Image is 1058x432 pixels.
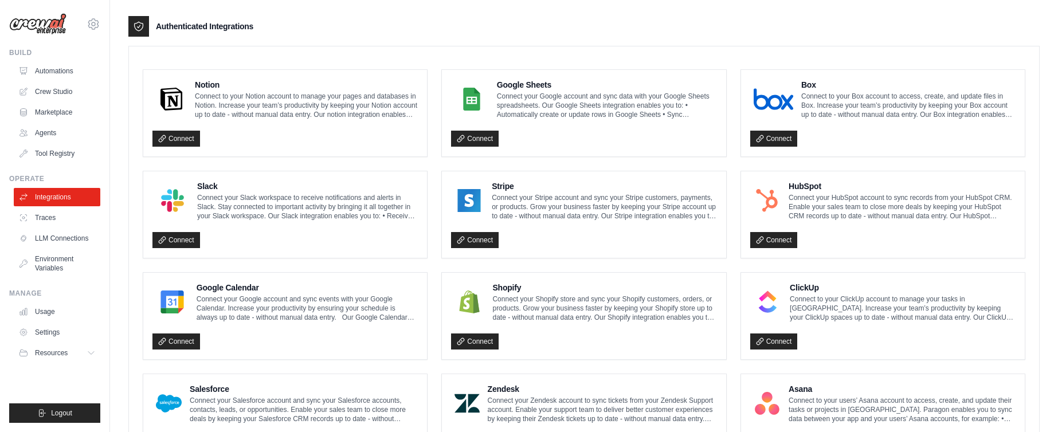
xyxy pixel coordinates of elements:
a: Connect [451,232,499,248]
p: Connect to your Box account to access, create, and update files in Box. Increase your team’s prod... [801,92,1016,119]
a: Environment Variables [14,250,100,277]
p: Connect your Slack workspace to receive notifications and alerts in Slack. Stay connected to impo... [197,193,418,221]
a: Integrations [14,188,100,206]
p: Connect your Zendesk account to sync tickets from your Zendesk Support account. Enable your suppo... [488,396,717,423]
span: Logout [51,409,72,418]
p: Connect your Stripe account and sync your Stripe customers, payments, or products. Grow your busi... [492,193,716,221]
h4: Google Sheets [497,79,717,91]
h4: Shopify [492,282,716,293]
a: Settings [14,323,100,341]
h4: Salesforce [190,383,418,395]
button: Resources [14,344,100,362]
h4: Zendesk [488,383,717,395]
h4: Asana [789,383,1016,395]
img: Google Sheets Logo [454,88,489,111]
h4: HubSpot [789,180,1016,192]
a: LLM Connections [14,229,100,248]
img: Google Calendar Logo [156,290,189,313]
a: Agents [14,124,100,142]
a: Connect [451,333,499,349]
span: Resources [35,348,68,358]
img: Logo [9,13,66,35]
p: Connect your Shopify store and sync your Shopify customers, orders, or products. Grow your busine... [492,294,716,322]
a: Connect [750,333,798,349]
h4: Stripe [492,180,716,192]
img: Salesforce Logo [156,392,182,415]
p: Connect your Google account and sync events with your Google Calendar. Increase your productivity... [197,294,418,322]
p: Connect to your users’ Asana account to access, create, and update their tasks or projects in [GE... [789,396,1016,423]
h3: Authenticated Integrations [156,21,253,32]
p: Connect to your ClickUp account to manage your tasks in [GEOGRAPHIC_DATA]. Increase your team’s p... [790,294,1016,322]
p: Connect your Google account and sync data with your Google Sheets spreadsheets. Our Google Sheets... [497,92,717,119]
img: Slack Logo [156,189,189,212]
h4: Box [801,79,1016,91]
p: Connect your HubSpot account to sync records from your HubSpot CRM. Enable your sales team to clo... [789,193,1016,221]
img: HubSpot Logo [754,189,781,212]
p: Connect your Salesforce account and sync your Salesforce accounts, contacts, leads, or opportunit... [190,396,418,423]
h4: Slack [197,180,418,192]
div: Operate [9,174,100,183]
a: Marketplace [14,103,100,121]
a: Connect [152,333,200,349]
a: Crew Studio [14,83,100,101]
h4: ClickUp [790,282,1016,293]
a: Usage [14,303,100,321]
img: Box Logo [754,88,793,111]
img: ClickUp Logo [754,290,782,313]
h4: Notion [195,79,418,91]
a: Connect [152,131,200,147]
a: Traces [14,209,100,227]
a: Connect [750,232,798,248]
p: Connect to your Notion account to manage your pages and databases in Notion. Increase your team’s... [195,92,418,119]
a: Automations [14,62,100,80]
img: Notion Logo [156,88,187,111]
h4: Google Calendar [197,282,418,293]
img: Asana Logo [754,392,781,415]
img: Shopify Logo [454,290,484,313]
img: Zendesk Logo [454,392,479,415]
button: Logout [9,403,100,423]
img: Stripe Logo [454,189,484,212]
a: Connect [152,232,200,248]
a: Connect [750,131,798,147]
a: Tool Registry [14,144,100,163]
a: Connect [451,131,499,147]
div: Build [9,48,100,57]
div: Manage [9,289,100,298]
